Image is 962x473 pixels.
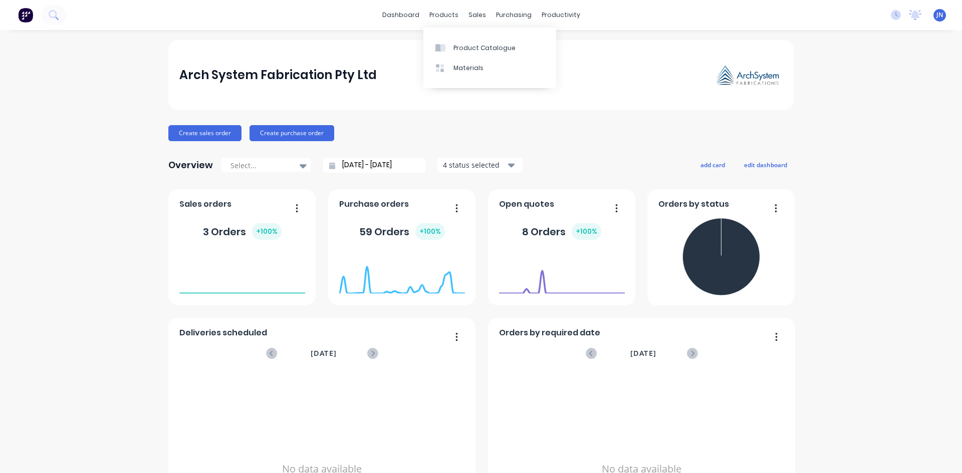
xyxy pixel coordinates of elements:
[423,58,556,78] a: Materials
[179,65,377,85] div: Arch System Fabrication Pty Ltd
[491,8,537,23] div: purchasing
[203,223,282,240] div: 3 Orders
[463,8,491,23] div: sales
[522,223,601,240] div: 8 Orders
[377,8,424,23] a: dashboard
[738,158,794,171] button: edit dashboard
[694,158,732,171] button: add card
[415,223,445,240] div: + 100 %
[359,223,445,240] div: 59 Orders
[18,8,33,23] img: Factory
[936,11,943,20] span: JN
[179,198,231,210] span: Sales orders
[453,64,484,73] div: Materials
[424,8,463,23] div: products
[423,38,556,58] a: Product Catalogue
[658,198,729,210] span: Orders by status
[437,158,523,173] button: 4 status selected
[572,223,601,240] div: + 100 %
[252,223,282,240] div: + 100 %
[712,62,783,89] img: Arch System Fabrication Pty Ltd
[250,125,334,141] button: Create purchase order
[537,8,585,23] div: productivity
[168,125,242,141] button: Create sales order
[443,160,506,170] div: 4 status selected
[168,155,213,175] div: Overview
[499,198,554,210] span: Open quotes
[453,44,516,53] div: Product Catalogue
[311,348,337,359] span: [DATE]
[630,348,656,359] span: [DATE]
[339,198,409,210] span: Purchase orders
